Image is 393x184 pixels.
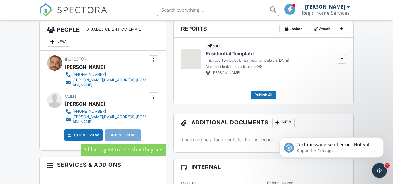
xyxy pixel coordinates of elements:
span: Text message send error - Not valid number: [PHONE_NUMBER] -> . Please correct the recipient's ph... [27,18,105,65]
h3: Additional Documents [174,114,353,131]
h3: People [40,21,166,51]
input: Search everything... [157,4,279,16]
img: The Best Home Inspection Software - Spectora [39,3,53,17]
p: Message from Support, sent 1m ago [27,24,106,29]
span: Inspector [65,57,86,61]
div: [PERSON_NAME][EMAIL_ADDRESS][DOMAIN_NAME] [72,78,147,88]
div: [PERSON_NAME][EMAIL_ADDRESS][DOMAIN_NAME] [72,115,147,124]
span: Client [65,94,78,99]
div: Disable Client CC Email [84,25,144,34]
a: [PHONE_NUMBER] [65,72,147,78]
p: There are no attachments to this inspection. [181,136,346,143]
div: New [47,37,69,47]
a: [PERSON_NAME][EMAIL_ADDRESS][DOMAIN_NAME] [65,115,147,124]
h3: Services & Add ons [40,157,166,173]
div: [PERSON_NAME] [305,4,345,10]
div: [PHONE_NUMBER] [72,72,106,77]
h3: Internal [174,159,353,175]
iframe: Intercom live chat [372,163,387,178]
div: New [272,118,295,127]
div: Regis Home Services [302,10,350,16]
div: [PERSON_NAME] [65,62,105,72]
a: [PERSON_NAME][EMAIL_ADDRESS][DOMAIN_NAME] [65,78,147,88]
iframe: Intercom notifications message [270,124,393,167]
a: Client View [67,132,99,138]
span: 1 [385,163,390,168]
span: SPECTORA [57,3,107,16]
div: [PHONE_NUMBER] [72,109,106,114]
a: SPECTORA [39,8,107,21]
a: [PHONE_NUMBER] [65,108,147,115]
div: [PERSON_NAME] [65,99,105,108]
